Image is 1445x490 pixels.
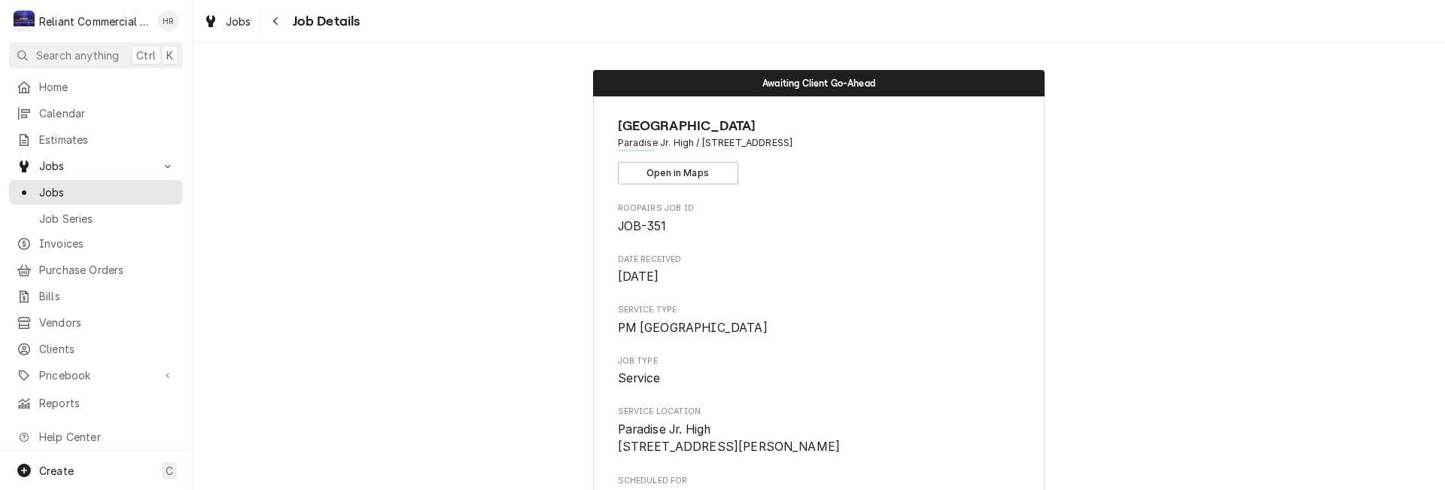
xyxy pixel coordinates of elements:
[36,47,119,63] span: Search anything
[39,395,175,411] span: Reports
[39,79,175,95] span: Home
[618,319,1021,337] span: Service Type
[14,11,35,32] div: R
[618,268,1021,286] span: Date Received
[39,288,175,304] span: Bills
[618,116,1021,136] span: Name
[288,11,360,32] span: Job Details
[39,236,175,251] span: Invoices
[762,78,875,88] span: Awaiting Client Go-Ahead
[264,9,288,33] button: Navigate back
[618,406,1021,456] div: Service Location
[39,315,175,330] span: Vendors
[9,310,183,335] a: Vendors
[14,11,35,32] div: Reliant Commercial Appliance Repair LLC's Avatar
[39,341,175,357] span: Clients
[9,180,183,205] a: Jobs
[618,269,659,284] span: [DATE]
[39,105,175,121] span: Calendar
[39,211,175,227] span: Job Series
[618,422,841,455] span: Paradise Jr. High [STREET_ADDRESS][PERSON_NAME]
[39,429,174,445] span: Help Center
[618,219,667,233] span: JOB-351
[618,370,1021,388] span: Job Type
[39,464,74,477] span: Create
[9,257,183,282] a: Purchase Orders
[136,47,156,63] span: Ctrl
[618,475,1021,487] span: Scheduled For
[618,355,1021,388] div: Job Type
[618,218,1021,236] span: Roopairs Job ID
[226,14,251,29] span: Jobs
[9,75,183,99] a: Home
[39,158,153,174] span: Jobs
[618,254,1021,266] span: Date Received
[39,184,175,200] span: Jobs
[593,70,1045,96] div: Status
[166,463,173,479] span: C
[618,202,1021,235] div: Roopairs Job ID
[9,42,183,68] button: Search anythingCtrlK
[9,391,183,415] a: Reports
[158,11,179,32] div: Heath Reed's Avatar
[618,162,738,184] button: Open in Maps
[9,127,183,152] a: Estimates
[39,262,175,278] span: Purchase Orders
[618,116,1021,184] div: Client Information
[166,47,173,63] span: K
[9,231,183,256] a: Invoices
[39,367,153,383] span: Pricebook
[618,355,1021,367] span: Job Type
[9,206,183,231] a: Job Series
[618,136,1021,150] span: Address
[197,9,257,34] a: Jobs
[9,336,183,361] a: Clients
[618,406,1021,418] span: Service Location
[618,371,661,385] span: Service
[618,321,768,335] span: PM [GEOGRAPHIC_DATA]
[618,421,1021,456] span: Service Location
[618,304,1021,336] div: Service Type
[618,202,1021,215] span: Roopairs Job ID
[9,284,183,309] a: Bills
[9,425,183,449] a: Go to Help Center
[9,154,183,178] a: Go to Jobs
[618,254,1021,286] div: Date Received
[39,132,175,148] span: Estimates
[39,14,150,29] div: Reliant Commercial Appliance Repair LLC
[9,363,183,388] a: Go to Pricebook
[618,304,1021,316] span: Service Type
[9,101,183,126] a: Calendar
[158,11,179,32] div: HR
